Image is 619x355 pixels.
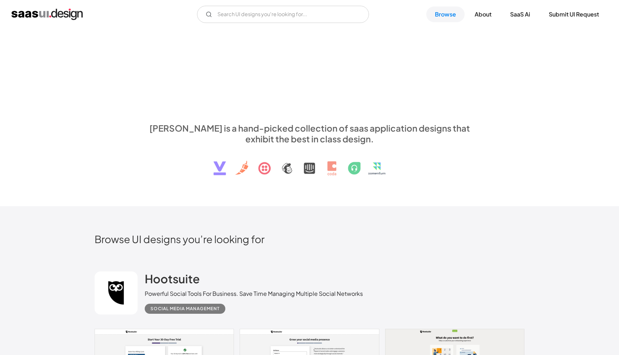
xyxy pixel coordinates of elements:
[145,271,200,286] h2: Hootsuite
[540,6,608,22] a: Submit UI Request
[201,144,418,181] img: text, icon, saas logo
[466,6,500,22] a: About
[197,6,369,23] form: Email Form
[145,289,363,298] div: Powerful Social Tools For Business. Save Time Managing Multiple Social Networks
[426,6,465,22] a: Browse
[95,233,524,245] h2: Browse UI designs you’re looking for
[150,304,220,313] div: Social Media Management
[145,60,474,115] h1: Explore SaaS UI design patterns & interactions.
[11,9,83,20] a: home
[145,123,474,144] div: [PERSON_NAME] is a hand-picked collection of saas application designs that exhibit the best in cl...
[502,6,539,22] a: SaaS Ai
[145,271,200,289] a: Hootsuite
[197,6,369,23] input: Search UI designs you're looking for...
